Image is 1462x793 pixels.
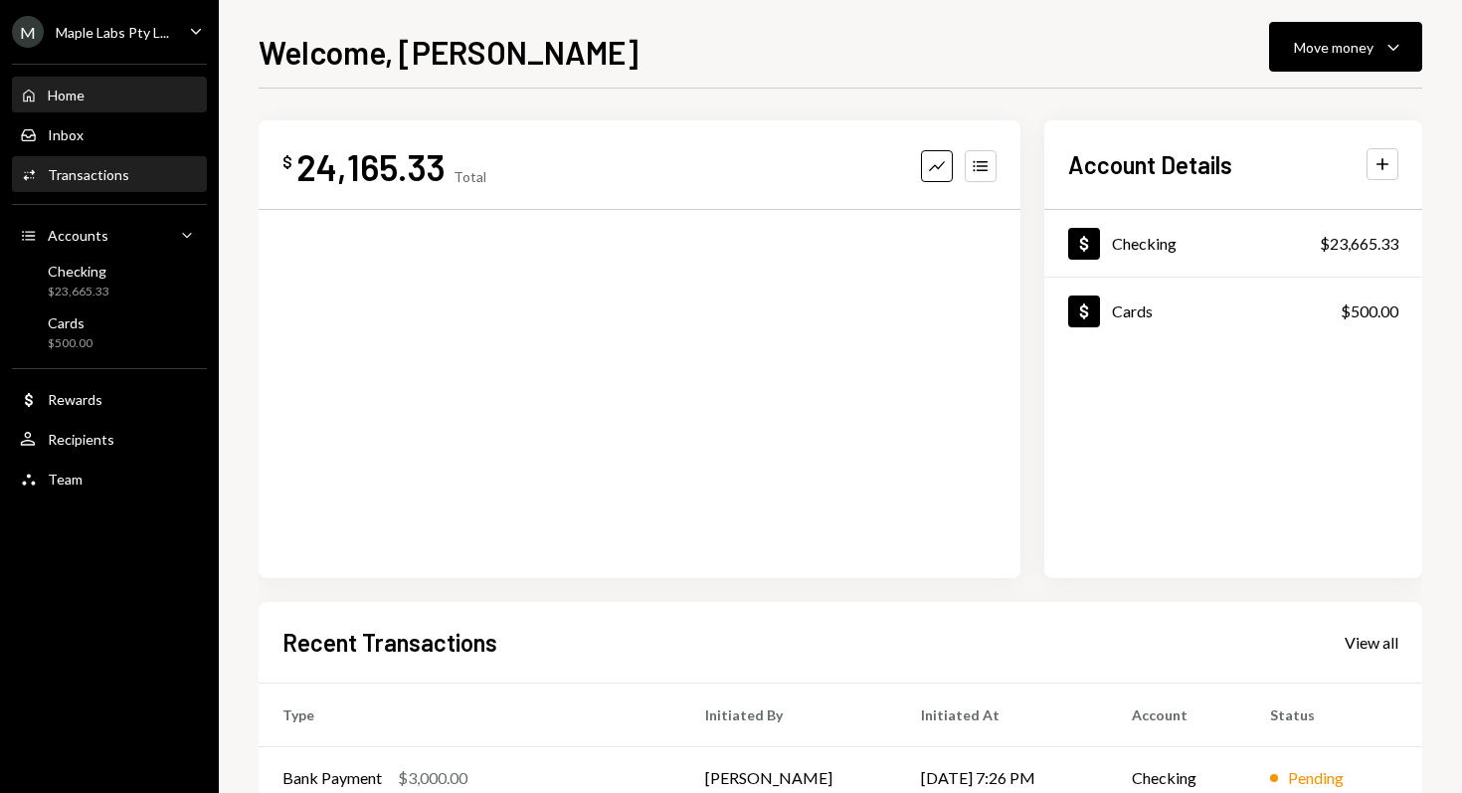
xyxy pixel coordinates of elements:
th: Initiated At [897,683,1108,746]
a: Transactions [12,156,207,192]
div: Cards [1112,301,1153,320]
div: $500.00 [1341,299,1398,323]
h2: Account Details [1068,148,1232,181]
div: Inbox [48,126,84,143]
div: Checking [1112,234,1177,253]
div: Pending [1288,766,1344,790]
th: Type [259,683,681,746]
div: $ [282,152,292,172]
div: Cards [48,314,92,331]
a: Team [12,461,207,496]
a: Cards$500.00 [12,308,207,356]
div: Rewards [48,391,102,408]
a: Cards$500.00 [1044,278,1422,344]
div: Maple Labs Pty L... [56,24,169,41]
th: Account [1108,683,1246,746]
button: Move money [1269,22,1422,72]
a: Home [12,77,207,112]
div: Transactions [48,166,129,183]
h2: Recent Transactions [282,626,497,659]
th: Status [1246,683,1422,746]
div: $23,665.33 [1320,232,1398,256]
div: $23,665.33 [48,284,109,300]
a: Accounts [12,217,207,253]
a: Checking$23,665.33 [1044,210,1422,277]
h1: Welcome, [PERSON_NAME] [259,32,639,72]
a: View all [1345,631,1398,653]
div: M [12,16,44,48]
a: Rewards [12,381,207,417]
div: $500.00 [48,335,92,352]
div: Recipients [48,431,114,448]
a: Recipients [12,421,207,457]
div: Home [48,87,85,103]
th: Initiated By [681,683,897,746]
div: Bank Payment [282,766,382,790]
div: Accounts [48,227,108,244]
div: Checking [48,263,109,280]
div: Team [48,471,83,488]
div: 24,165.33 [296,144,446,189]
div: Move money [1294,37,1373,58]
div: View all [1345,633,1398,653]
a: Inbox [12,116,207,152]
div: $3,000.00 [398,766,467,790]
a: Checking$23,665.33 [12,257,207,304]
div: Total [454,168,486,185]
